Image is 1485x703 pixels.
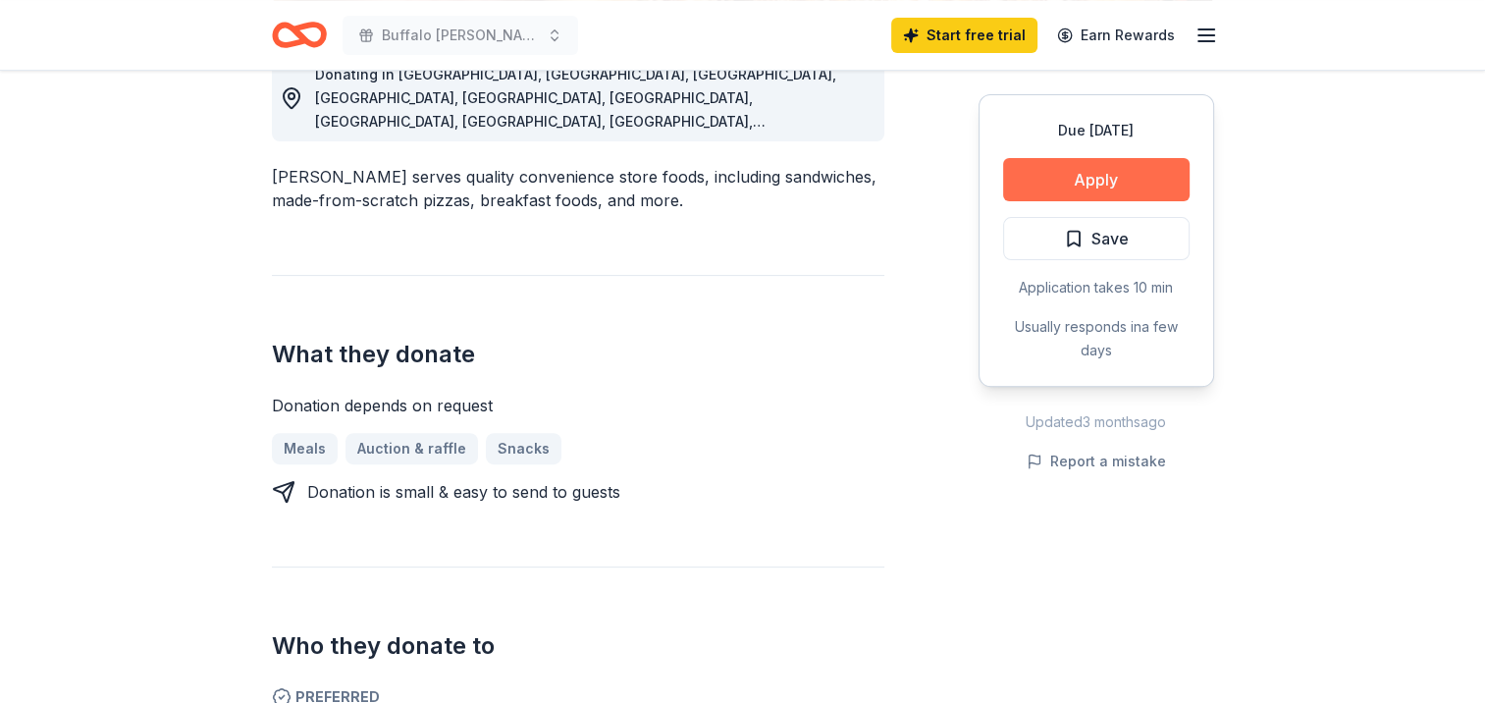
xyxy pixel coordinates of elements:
div: Usually responds in a few days [1003,315,1190,362]
a: Start free trial [891,18,1037,53]
div: [PERSON_NAME] serves quality convenience store foods, including sandwiches, made-from-scratch piz... [272,165,884,212]
a: Auction & raffle [345,433,478,464]
h2: What they donate [272,339,884,370]
button: Report a mistake [1027,450,1166,473]
span: Buffalo [PERSON_NAME] Fundraising Event for The Warming Shelter [382,24,539,47]
a: Snacks [486,433,561,464]
div: Application takes 10 min [1003,276,1190,299]
a: Earn Rewards [1045,18,1187,53]
button: Apply [1003,158,1190,201]
div: Donation is small & easy to send to guests [307,480,620,504]
button: Buffalo [PERSON_NAME] Fundraising Event for The Warming Shelter [343,16,578,55]
div: Due [DATE] [1003,119,1190,142]
span: Save [1091,226,1129,251]
h2: Who they donate to [272,630,884,662]
button: Save [1003,217,1190,260]
a: Home [272,12,327,58]
div: Updated 3 months ago [979,410,1214,434]
a: Meals [272,433,338,464]
div: Donation depends on request [272,394,884,417]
